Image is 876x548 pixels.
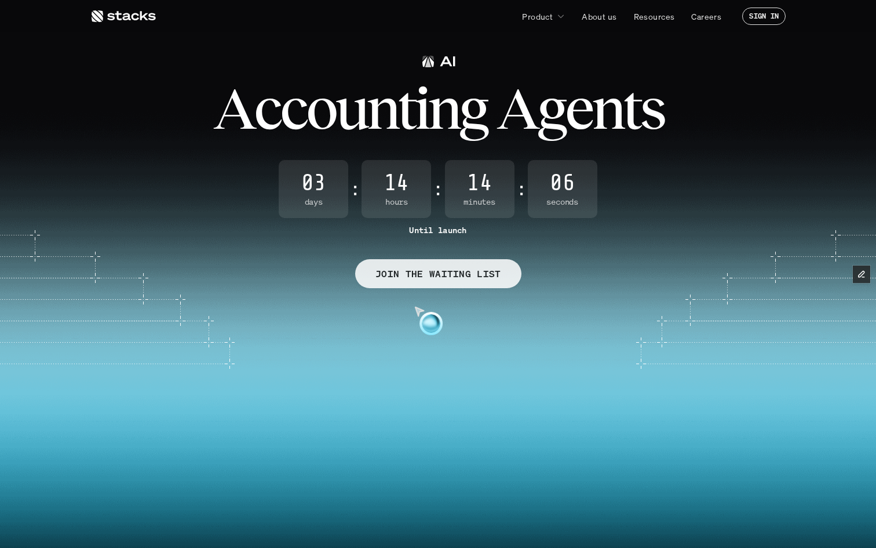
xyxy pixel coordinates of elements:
span: t [397,82,414,135]
span: u [335,82,366,135]
button: Edit Framer Content [853,266,870,283]
span: n [428,82,459,135]
span: 14 [445,172,514,195]
a: SIGN IN [742,8,786,25]
span: g [537,82,565,135]
p: About us [582,10,616,23]
a: About us [575,6,623,27]
a: Careers [684,6,728,27]
span: Seconds [528,197,597,207]
span: 03 [279,172,348,195]
span: 14 [362,172,431,195]
span: n [592,82,623,135]
span: Hours [362,197,431,207]
strong: : [517,179,525,199]
span: e [565,82,592,135]
span: c [254,82,280,135]
p: SIGN IN [749,12,779,20]
span: c [280,82,306,135]
span: 06 [528,172,597,195]
p: Resources [634,10,675,23]
span: Minutes [445,197,514,207]
a: Resources [627,6,682,27]
strong: : [433,179,442,199]
p: Product [522,10,553,23]
p: Careers [691,10,721,23]
span: g [459,82,487,135]
span: t [623,82,640,135]
span: o [306,82,335,135]
span: A [497,82,537,135]
strong: : [351,179,359,199]
span: Days [279,197,348,207]
span: A [213,82,254,135]
span: s [640,82,663,135]
span: n [366,82,397,135]
p: JOIN THE WAITING LIST [375,266,501,282]
span: i [414,82,428,135]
